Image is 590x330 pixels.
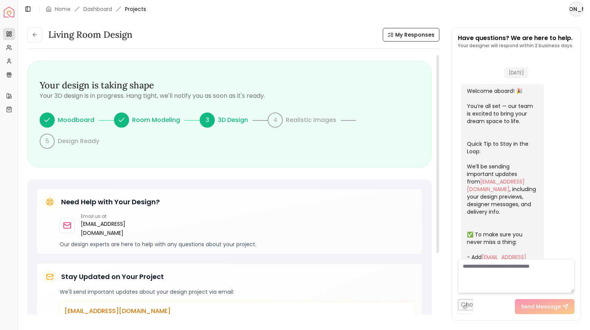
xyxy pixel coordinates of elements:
[395,31,434,39] span: My Responses
[83,5,112,13] a: Dashboard
[81,213,140,219] p: Email us at
[286,116,336,125] p: Realistic Images
[504,67,528,78] span: [DATE]
[58,116,94,125] p: Moodboard
[58,137,99,146] p: Design Ready
[4,7,14,17] img: Spacejoy Logo
[61,271,164,282] h5: Stay Updated on Your Project
[4,7,14,17] a: Spacejoy
[60,241,416,248] p: Our design experts are here to help with any questions about your project.
[383,28,439,42] button: My Responses
[570,2,583,16] span: [PERSON_NAME]
[125,5,146,13] span: Projects
[218,116,248,125] p: 3D Design
[268,113,283,128] div: 4
[132,116,180,125] p: Room Modeling
[458,43,573,49] p: Your designer will respond within 2 business days.
[46,5,146,13] nav: breadcrumb
[200,113,215,128] div: 3
[458,34,573,43] p: Have questions? We are here to help.
[40,91,419,100] p: Your 3D design is in progress. Hang tight, we'll notify you as soon as it's ready.
[40,79,419,91] h3: Your design is taking shape
[569,2,584,17] button: [PERSON_NAME]
[40,134,55,149] div: 5
[55,5,71,13] a: Home
[60,288,416,296] p: We'll send important updates about your design project via email:
[65,307,411,316] p: [EMAIL_ADDRESS][DOMAIN_NAME]
[467,178,525,193] a: [EMAIL_ADDRESS][DOMAIN_NAME]
[48,29,132,41] h3: Living Room design
[81,219,140,237] a: [EMAIL_ADDRESS][DOMAIN_NAME]
[467,253,526,268] a: [EMAIL_ADDRESS][DOMAIN_NAME]
[61,197,160,207] h5: Need Help with Your Design?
